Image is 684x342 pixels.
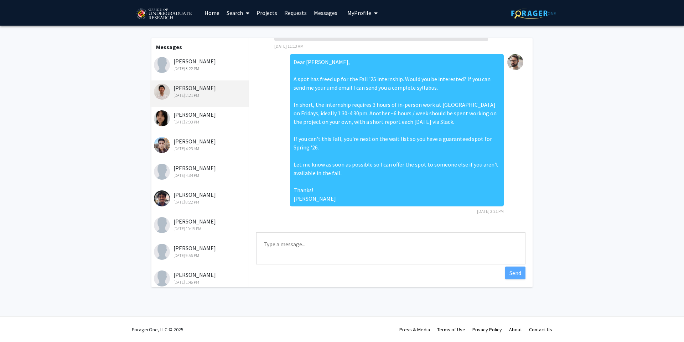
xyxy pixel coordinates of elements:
[154,279,247,285] div: [DATE] 1:46 PM
[134,5,194,23] img: University of Maryland Logo
[154,190,247,205] div: [PERSON_NAME]
[154,84,247,99] div: [PERSON_NAME]
[154,199,247,205] div: [DATE] 8:22 PM
[154,146,247,152] div: [DATE] 4:23 AM
[505,267,525,279] button: Send
[154,57,247,72] div: [PERSON_NAME]
[223,0,253,25] a: Search
[274,43,304,49] span: [DATE] 11:13 AM
[253,0,281,25] a: Projects
[154,65,247,72] div: [DATE] 3:22 PM
[507,54,523,70] img: Raff Viglianti
[437,326,465,333] a: Terms of Use
[154,84,170,100] img: Ethan Choi
[132,317,183,342] div: ForagerOne, LLC © 2025
[154,226,247,232] div: [DATE] 10:15 PM
[154,164,247,179] div: [PERSON_NAME]
[310,0,341,25] a: Messages
[256,232,525,264] textarea: Message
[154,270,247,285] div: [PERSON_NAME]
[281,0,310,25] a: Requests
[472,326,502,333] a: Privacy Policy
[154,217,247,232] div: [PERSON_NAME]
[154,244,247,259] div: [PERSON_NAME]
[154,172,247,179] div: [DATE] 4:34 PM
[154,119,247,125] div: [DATE] 2:03 PM
[399,326,430,333] a: Press & Media
[154,137,170,153] img: Michael Morton
[154,137,247,152] div: [PERSON_NAME]
[477,209,504,214] span: [DATE] 2:21 PM
[154,244,170,260] img: Shriyans Sairy
[154,190,170,206] img: Amar Dhillon
[529,326,552,333] a: Contact Us
[154,92,247,99] div: [DATE] 2:21 PM
[347,9,371,16] span: My Profile
[154,110,247,125] div: [PERSON_NAME]
[5,310,30,337] iframe: Chat
[154,217,170,233] img: David Guan
[154,270,170,286] img: Afaan Kamran
[509,326,522,333] a: About
[511,8,556,19] img: ForagerOne Logo
[201,0,223,25] a: Home
[290,54,504,206] div: Dear [PERSON_NAME], A spot has freed up for the Fall '25 internship. Would you be interested? If ...
[154,164,170,180] img: Jonathan Solomon
[154,57,170,73] img: Malaika Asif
[154,252,247,259] div: [DATE] 9:56 PM
[156,43,182,51] b: Messages
[154,110,170,126] img: Margaret Hermanto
